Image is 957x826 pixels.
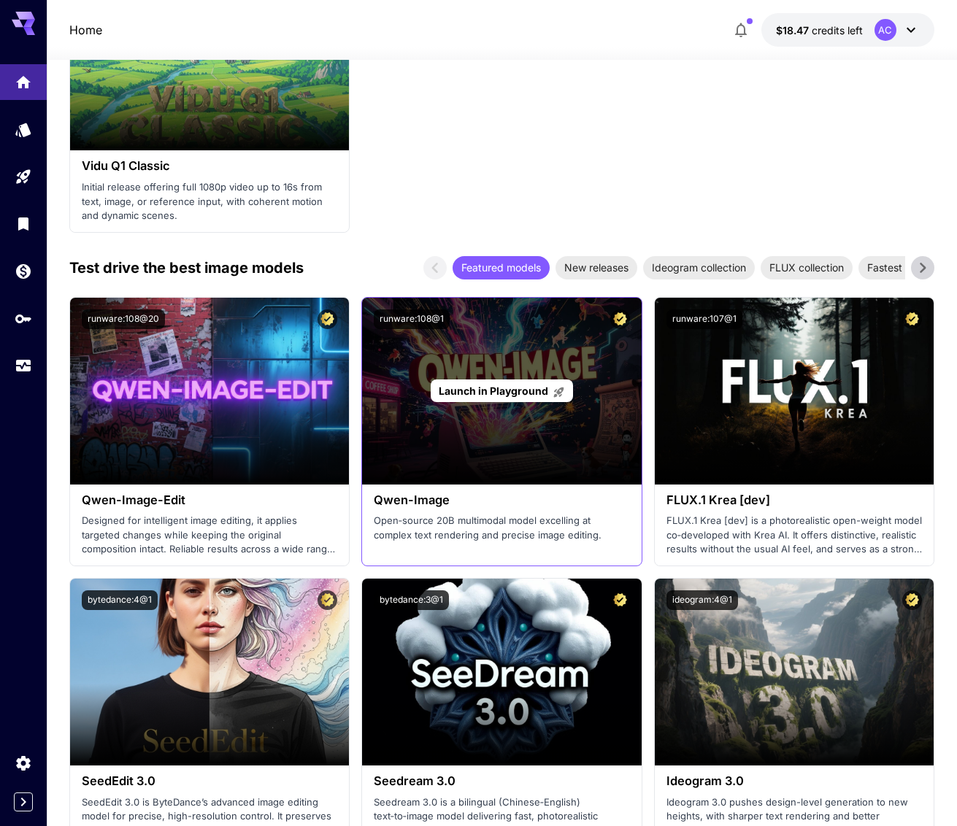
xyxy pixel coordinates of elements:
[82,493,337,507] h3: Qwen-Image-Edit
[858,260,948,275] span: Fastest models
[82,774,337,788] h3: SeedEdit 3.0
[439,385,548,397] span: Launch in Playground
[82,514,337,557] p: Designed for intelligent image editing, it applies targeted changes while keeping the original co...
[69,257,304,279] p: Test drive the best image models
[15,215,32,233] div: Library
[610,590,630,610] button: Certified Model – Vetted for best performance and includes a commercial license.
[610,309,630,329] button: Certified Model – Vetted for best performance and includes a commercial license.
[776,23,863,38] div: $18.47162
[69,21,102,39] a: Home
[761,13,934,47] button: $18.47162AC
[453,256,550,279] div: Featured models
[318,590,337,610] button: Certified Model – Vetted for best performance and includes a commercial license.
[374,774,629,788] h3: Seedream 3.0
[643,260,755,275] span: Ideogram collection
[82,309,165,329] button: runware:108@20
[666,309,742,329] button: runware:107@1
[15,168,32,186] div: Playground
[15,754,32,772] div: Settings
[15,309,32,328] div: API Keys
[362,579,641,765] img: alt
[15,357,32,375] div: Usage
[902,309,922,329] button: Certified Model – Vetted for best performance and includes a commercial license.
[82,159,337,173] h3: Vidu Q1 Classic
[556,260,637,275] span: New releases
[761,260,853,275] span: FLUX collection
[453,260,550,275] span: Featured models
[374,590,449,610] button: bytedance:3@1
[643,256,755,279] div: Ideogram collection
[374,309,450,329] button: runware:108@1
[666,590,738,610] button: ideogram:4@1
[666,514,922,557] p: FLUX.1 Krea [dev] is a photorealistic open-weight model co‑developed with Krea AI. It offers dist...
[812,24,863,36] span: credits left
[655,298,934,485] img: alt
[374,493,629,507] h3: Qwen-Image
[69,21,102,39] nav: breadcrumb
[14,792,33,811] button: Expand sidebar
[858,256,948,279] div: Fastest models
[70,579,349,765] img: alt
[15,120,32,139] div: Models
[666,493,922,507] h3: FLUX.1 Krea [dev]
[666,774,922,788] h3: Ideogram 3.0
[902,590,922,610] button: Certified Model – Vetted for best performance and includes a commercial license.
[70,298,349,485] img: alt
[776,24,812,36] span: $18.47
[15,262,32,280] div: Wallet
[761,256,853,279] div: FLUX collection
[655,579,934,765] img: alt
[374,514,629,542] p: Open‑source 20B multimodal model excelling at complex text rendering and precise image editing.
[15,73,32,91] div: Home
[318,309,337,329] button: Certified Model – Vetted for best performance and includes a commercial license.
[431,379,573,402] a: Launch in Playground
[875,19,896,41] div: AC
[556,256,637,279] div: New releases
[82,590,158,610] button: bytedance:4@1
[82,180,337,223] p: Initial release offering full 1080p video up to 16s from text, image, or reference input, with co...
